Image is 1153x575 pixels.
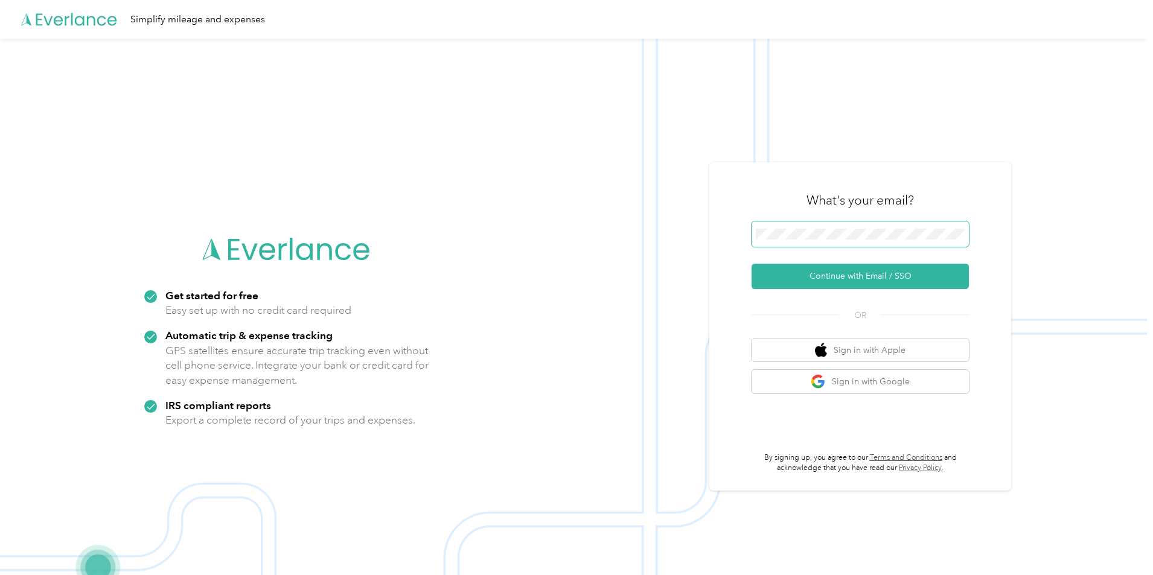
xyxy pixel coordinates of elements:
p: GPS satellites ensure accurate trip tracking even without cell phone service. Integrate your bank... [165,343,429,388]
button: apple logoSign in with Apple [752,338,969,362]
span: OR [839,309,881,322]
div: Simplify mileage and expenses [130,12,265,27]
img: google logo [811,374,826,389]
strong: Get started for free [165,289,258,302]
strong: Automatic trip & expense tracking [165,329,333,342]
p: By signing up, you agree to our and acknowledge that you have read our . [752,453,969,474]
img: apple logo [815,343,827,358]
a: Privacy Policy [899,463,942,472]
h3: What's your email? [806,192,914,209]
a: Terms and Conditions [870,453,942,462]
p: Easy set up with no credit card required [165,303,351,318]
button: google logoSign in with Google [752,370,969,393]
p: Export a complete record of your trips and expenses. [165,413,415,428]
strong: IRS compliant reports [165,399,271,411]
button: Continue with Email / SSO [752,264,969,289]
